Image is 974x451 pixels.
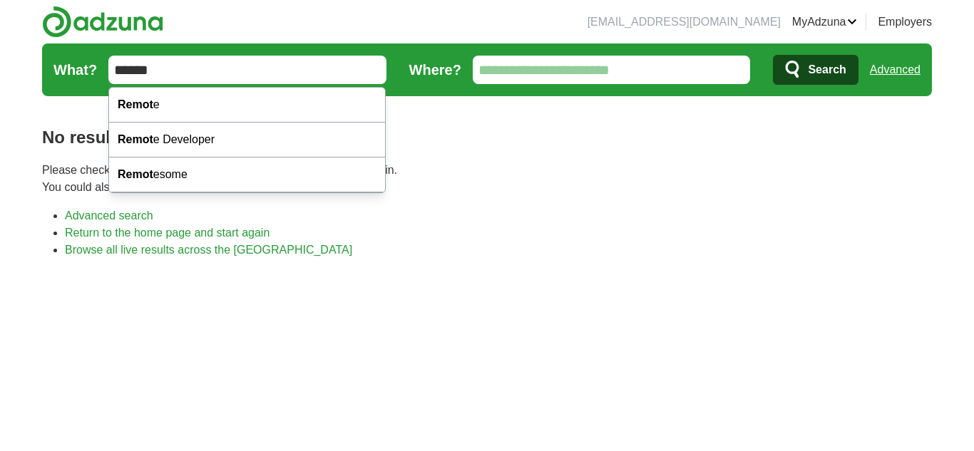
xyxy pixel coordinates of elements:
label: Where? [409,59,461,81]
div: e Developer [109,123,385,157]
a: Employers [878,14,932,31]
div: esome [109,157,385,192]
p: Please check your spelling or enter another search term and try again. You could also try one of ... [42,162,932,196]
a: Return to the home page and start again [65,227,270,239]
a: MyAdzuna [792,14,858,31]
div: e [109,88,385,123]
a: Advanced [870,56,921,84]
h1: No results found [42,125,932,150]
strong: Remot [118,168,153,180]
li: [EMAIL_ADDRESS][DOMAIN_NAME] [588,14,781,31]
strong: Remot [118,98,153,110]
img: Adzuna logo [42,6,163,38]
label: What? [53,59,97,81]
strong: Remot [118,133,153,145]
span: Search [808,56,846,84]
button: Search [773,55,858,85]
a: Browse all live results across the [GEOGRAPHIC_DATA] [65,244,352,256]
a: Advanced search [65,209,153,222]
